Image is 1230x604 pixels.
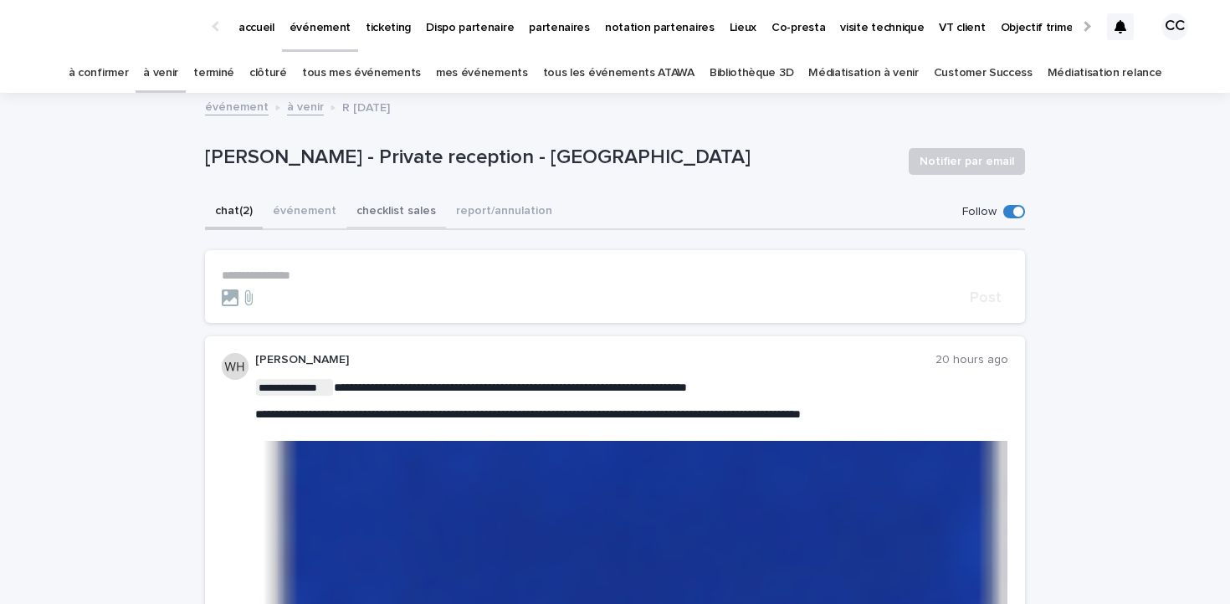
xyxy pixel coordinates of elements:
[263,195,346,230] button: événement
[143,54,178,93] a: à venir
[205,96,269,115] a: événement
[193,54,234,93] a: terminé
[287,96,324,115] a: à venir
[205,146,895,170] p: [PERSON_NAME] - Private reception - [GEOGRAPHIC_DATA]
[808,54,919,93] a: Médiatisation à venir
[1161,13,1188,40] div: CC
[446,195,562,230] button: report/annulation
[205,195,263,230] button: chat (2)
[33,10,196,44] img: Ls34BcGeRexTGTNfXpUC
[342,97,390,115] p: R [DATE]
[1048,54,1162,93] a: Médiatisation relance
[935,353,1008,367] p: 20 hours ago
[436,54,528,93] a: mes événements
[920,153,1014,170] span: Notifier par email
[302,54,421,93] a: tous mes événements
[710,54,793,93] a: Bibliothèque 3D
[249,54,287,93] a: clôturé
[543,54,694,93] a: tous les événements ATAWA
[962,205,997,219] p: Follow
[963,290,1008,305] button: Post
[69,54,129,93] a: à confirmer
[970,290,1002,305] span: Post
[255,353,935,367] p: [PERSON_NAME]
[934,54,1033,93] a: Customer Success
[346,195,446,230] button: checklist sales
[909,148,1025,175] button: Notifier par email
